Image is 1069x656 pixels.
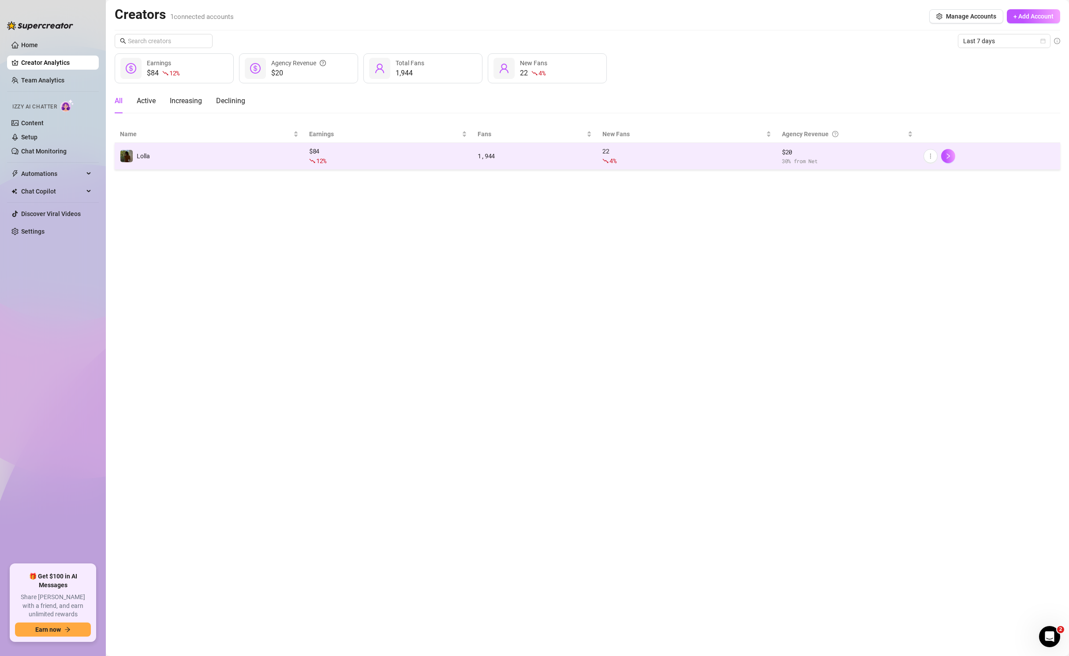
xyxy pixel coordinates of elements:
span: question-circle [832,129,838,139]
span: 30 % from Net [782,157,913,165]
button: Manage Accounts [929,9,1003,23]
th: Name [115,126,304,143]
span: Chat Copilot [21,184,84,198]
div: Declining [216,96,245,106]
span: 12 % [169,69,179,77]
iframe: Intercom live chat [1039,626,1060,647]
span: 12 % [316,157,326,165]
a: Settings [21,228,45,235]
img: AI Chatter [60,99,74,112]
span: fall [531,70,538,76]
a: Content [21,119,44,127]
button: right [941,149,955,163]
span: Izzy AI Chatter [12,103,57,111]
span: info-circle [1054,38,1060,44]
span: setting [936,13,942,19]
span: right [945,153,951,159]
span: more [927,153,934,159]
span: dollar-circle [250,63,261,74]
span: fall [309,158,315,164]
span: arrow-right [64,626,71,633]
span: $ 20 [782,147,913,157]
span: New Fans [520,60,547,67]
a: Setup [21,134,37,141]
span: Earnings [309,129,460,139]
img: Chat Copilot [11,188,17,194]
div: Agency Revenue [271,58,326,68]
span: Manage Accounts [946,13,996,20]
a: Discover Viral Videos [21,210,81,217]
button: Earn nowarrow-right [15,622,91,637]
span: Total Fans [396,60,424,67]
div: Agency Revenue [782,129,906,139]
div: Increasing [170,96,202,106]
span: Last 7 days [963,34,1045,48]
input: Search creators [128,36,200,46]
span: Share [PERSON_NAME] with a friend, and earn unlimited rewards [15,593,91,619]
span: $20 [271,68,326,78]
span: 2 [1057,626,1064,633]
span: fall [162,70,168,76]
div: 1,944 [396,68,424,78]
span: + Add Account [1013,13,1054,20]
span: 4 % [538,69,545,77]
span: user [499,63,509,74]
div: 22 [602,146,771,166]
div: Active [137,96,156,106]
a: Team Analytics [21,77,64,84]
div: 22 [520,68,547,78]
div: 1,944 [478,151,592,161]
span: New Fans [602,129,764,139]
span: Fans [478,129,585,139]
span: Earnings [147,60,171,67]
span: user [374,63,385,74]
span: 1 connected accounts [170,13,234,21]
img: Lolla [120,150,133,162]
img: logo-BBDzfeDw.svg [7,21,73,30]
a: Creator Analytics [21,56,92,70]
span: Lolla [137,153,150,160]
div: $84 [147,68,179,78]
button: + Add Account [1007,9,1060,23]
span: 🎁 Get $100 in AI Messages [15,572,91,589]
div: $ 84 [309,146,467,166]
th: Fans [472,126,597,143]
span: search [120,38,126,44]
div: All [115,96,123,106]
a: Chat Monitoring [21,148,67,155]
span: calendar [1040,38,1046,44]
span: thunderbolt [11,170,19,177]
span: Earn now [35,626,61,633]
span: dollar-circle [126,63,136,74]
span: 4 % [609,157,616,165]
span: fall [602,158,609,164]
th: New Fans [597,126,777,143]
span: Automations [21,167,84,181]
a: Home [21,41,38,48]
th: Earnings [304,126,473,143]
h2: Creators [115,6,234,23]
span: Name [120,129,292,139]
span: question-circle [320,58,326,68]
